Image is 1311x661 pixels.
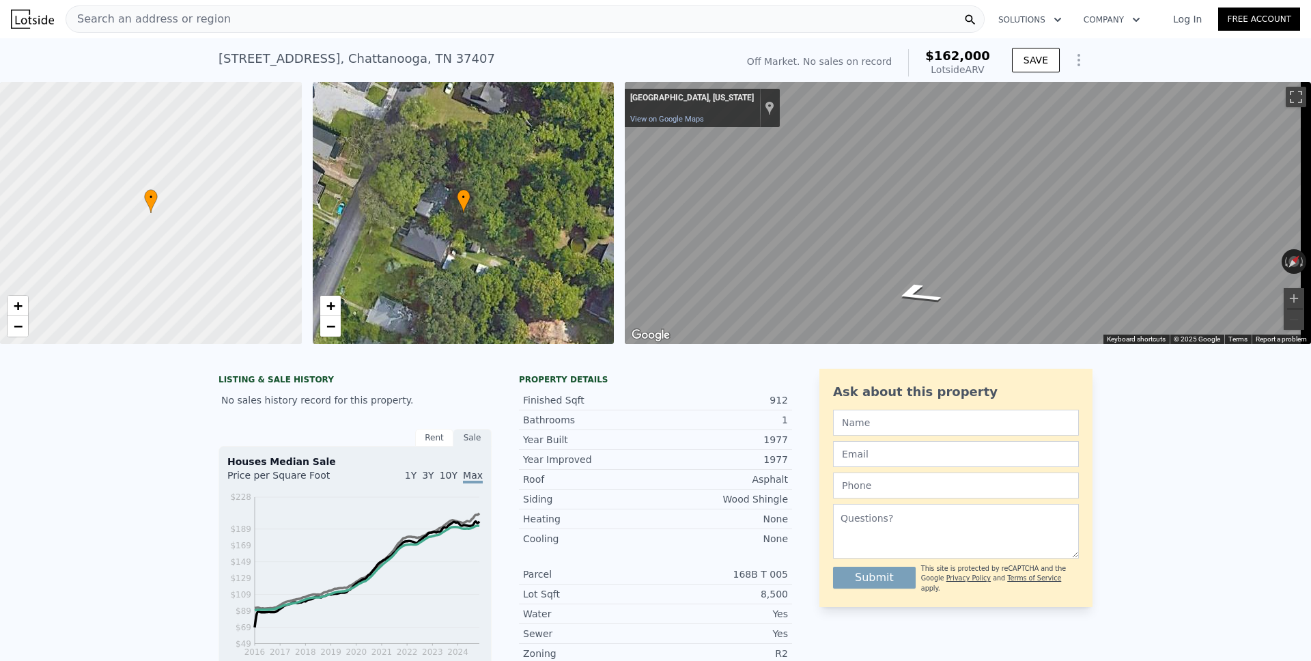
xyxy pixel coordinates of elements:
input: Phone [833,473,1079,498]
div: Yes [655,607,788,621]
div: • [144,189,158,213]
img: Google [628,326,673,344]
path: Go Southwest [871,278,962,310]
tspan: 2019 [320,647,341,657]
span: © 2025 Google [1174,335,1220,343]
span: + [326,297,335,314]
tspan: $169 [230,541,251,550]
div: Houses Median Sale [227,455,483,468]
a: Privacy Policy [946,574,991,582]
div: None [655,532,788,546]
div: 1977 [655,453,788,466]
div: This site is protected by reCAPTCHA and the Google and apply. [921,564,1079,593]
img: Lotside [11,10,54,29]
span: $162,000 [925,48,990,63]
div: Price per Square Foot [227,468,355,490]
button: Keyboard shortcuts [1107,335,1166,344]
div: Bathrooms [523,413,655,427]
tspan: 2021 [371,647,393,657]
span: 3Y [422,470,434,481]
a: Zoom in [8,296,28,316]
div: Heating [523,512,655,526]
button: Submit [833,567,916,589]
a: Report a problem [1256,335,1307,343]
a: Zoom out [8,316,28,337]
tspan: $49 [236,639,251,649]
button: Show Options [1065,46,1092,74]
button: Zoom out [1284,309,1304,330]
tspan: 2017 [270,647,291,657]
span: 1Y [405,470,417,481]
div: Sale [453,429,492,447]
div: Year Built [523,433,655,447]
div: Cooling [523,532,655,546]
span: + [14,297,23,314]
div: Rent [415,429,453,447]
tspan: $228 [230,492,251,502]
span: Search an address or region [66,11,231,27]
div: 1 [655,413,788,427]
div: Lotside ARV [925,63,990,76]
div: • [457,189,470,213]
a: Zoom out [320,316,341,337]
tspan: 2018 [295,647,316,657]
div: Wood Shingle [655,492,788,506]
div: 1977 [655,433,788,447]
a: Terms (opens in new tab) [1228,335,1247,343]
a: View on Google Maps [630,115,704,124]
div: Ask about this property [833,382,1079,402]
span: Max [463,470,483,483]
div: Roof [523,473,655,486]
button: Toggle fullscreen view [1286,87,1306,107]
span: • [457,191,470,203]
button: Rotate counterclockwise [1282,249,1289,274]
button: Zoom in [1284,288,1304,309]
button: SAVE [1012,48,1060,72]
tspan: $129 [230,574,251,583]
a: Open this area in Google Maps (opens a new window) [628,326,673,344]
button: Solutions [987,8,1073,32]
button: Company [1073,8,1151,32]
tspan: 2024 [447,647,468,657]
input: Name [833,410,1079,436]
div: Street View [625,82,1311,344]
a: Free Account [1218,8,1300,31]
tspan: 2023 [422,647,443,657]
div: 168B T 005 [655,567,788,581]
button: Reset the view [1282,249,1306,275]
div: None [655,512,788,526]
div: Yes [655,627,788,641]
a: Zoom in [320,296,341,316]
div: Siding [523,492,655,506]
div: Map [625,82,1311,344]
span: 10Y [440,470,457,481]
div: Finished Sqft [523,393,655,407]
div: No sales history record for this property. [218,388,492,412]
div: 912 [655,393,788,407]
a: Show location on map [765,100,774,115]
tspan: $69 [236,623,251,632]
div: [STREET_ADDRESS] , Chattanooga , TN 37407 [218,49,495,68]
input: Email [833,441,1079,467]
tspan: 2022 [397,647,418,657]
div: [GEOGRAPHIC_DATA], [US_STATE] [630,93,754,104]
div: Asphalt [655,473,788,486]
tspan: $149 [230,557,251,567]
tspan: $109 [230,590,251,600]
span: − [326,318,335,335]
div: 8,500 [655,587,788,601]
span: • [144,191,158,203]
div: R2 [655,647,788,660]
div: Zoning [523,647,655,660]
tspan: 2016 [244,647,266,657]
tspan: $89 [236,606,251,616]
button: Rotate clockwise [1299,249,1307,274]
a: Terms of Service [1007,574,1061,582]
div: Property details [519,374,792,385]
div: Year Improved [523,453,655,466]
a: Log In [1157,12,1218,26]
div: Off Market. No sales on record [747,55,892,68]
tspan: $189 [230,524,251,534]
tspan: 2020 [346,647,367,657]
div: Parcel [523,567,655,581]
